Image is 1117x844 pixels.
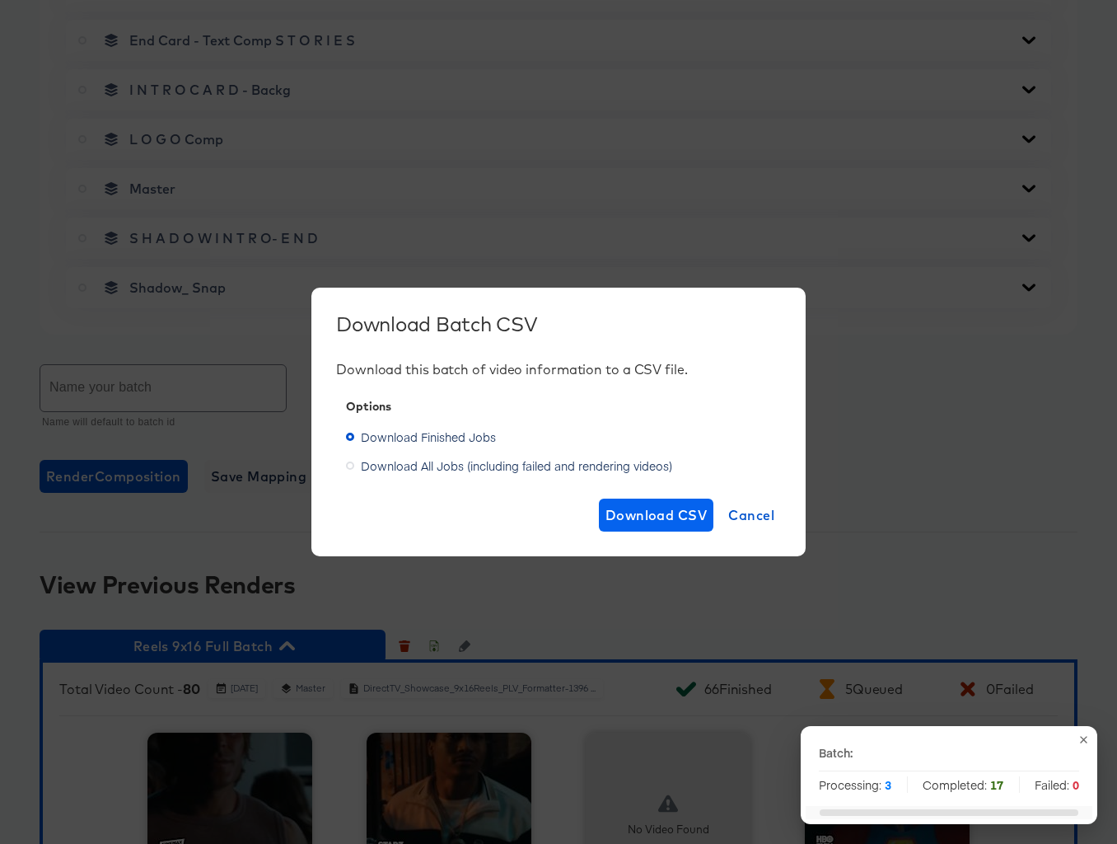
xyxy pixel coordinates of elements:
[346,400,771,413] div: Options
[599,499,714,532] button: Download CSV
[336,312,781,335] div: Download Batch CSV
[605,504,708,527] span: Download CSV
[819,776,891,793] span: Processing:
[361,457,672,474] span: Download All Jobs (including failed and rendering videos)
[336,361,781,377] div: Download this batch of video information to a CSV file.
[1073,776,1079,793] strong: 0
[1035,776,1079,793] span: Failed:
[819,744,853,761] p: Batch:
[361,429,496,445] span: Download Finished Jobs
[728,504,774,527] span: Cancel
[885,776,891,793] strong: 3
[990,776,1003,793] strong: 17
[923,776,1003,793] span: Completed:
[722,499,781,532] button: Cancel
